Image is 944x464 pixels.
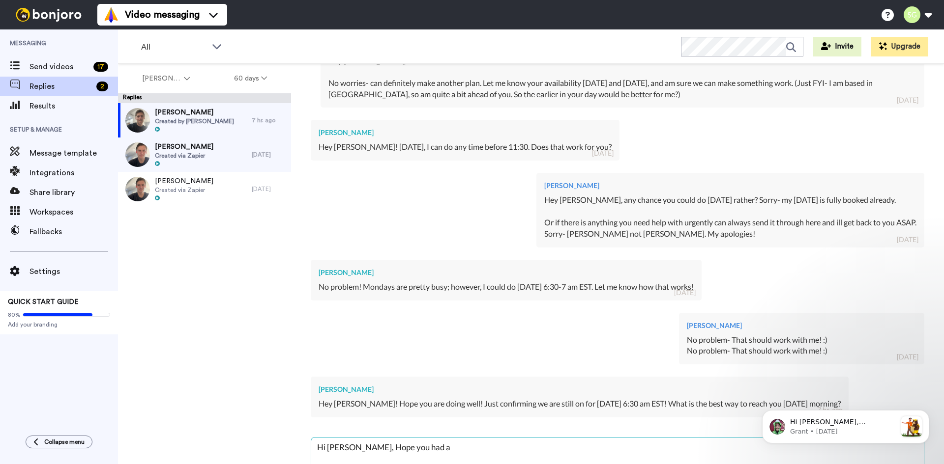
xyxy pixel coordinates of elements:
div: [PERSON_NAME] [319,128,612,137]
span: Replies [29,81,92,92]
a: [PERSON_NAME]Created via Zapier[DATE] [118,137,291,172]
button: Collapse menu [26,436,92,448]
div: Sorry- [PERSON_NAME] not [PERSON_NAME]. My apologies! [544,228,916,240]
div: Hey [PERSON_NAME], any chance you could do [DATE] rather? Sorry- my [DATE] is fully booked alread... [544,194,916,228]
button: Upgrade [871,37,928,56]
span: Integrations [29,167,118,179]
div: [DATE] [674,288,696,298]
div: [DATE] [897,235,918,245]
div: Hey [PERSON_NAME], No worries- can definitely make another plan. Let me know your availability [D... [328,55,916,100]
span: Send videos [29,61,89,73]
button: 60 days [212,70,289,87]
span: Share library [29,187,118,198]
span: Created by [PERSON_NAME] [155,117,234,125]
a: [PERSON_NAME]Created via Zapier[DATE] [118,172,291,206]
span: All [141,41,207,53]
span: Created via Zapier [155,152,213,160]
span: Results [29,100,118,112]
div: Replies [118,93,291,103]
span: 80% [8,311,21,319]
div: [DATE] [592,148,614,158]
div: [DATE] [252,185,286,193]
button: [PERSON_NAME] [120,70,212,87]
div: [PERSON_NAME] [544,181,916,191]
span: Collapse menu [44,438,85,446]
div: [PERSON_NAME] [687,321,916,330]
div: [DATE] [252,151,286,159]
div: [PERSON_NAME] [319,268,694,277]
div: 7 hr. ago [252,116,286,124]
span: Fallbacks [29,226,118,238]
span: Add your branding [8,321,110,328]
button: Invite [813,37,861,56]
div: [DATE] [897,95,918,105]
span: [PERSON_NAME] [155,108,234,117]
span: Video messaging [125,8,200,22]
span: [PERSON_NAME] [155,176,213,186]
div: No problem- That should work with me! :) [687,334,916,346]
div: [DATE] [897,352,918,362]
div: [PERSON_NAME] [319,384,841,394]
span: [PERSON_NAME] [142,74,182,83]
span: Workspaces [29,206,118,218]
a: [PERSON_NAME]Created by [PERSON_NAME]7 hr. ago [118,103,291,137]
img: vm-color.svg [103,7,119,23]
div: Hey [PERSON_NAME]! Hope you are doing well! Just confirming we are still on for [DATE] 6:30 am ES... [319,398,841,409]
div: 17 [93,62,108,72]
img: bj-logo-header-white.svg [12,8,86,22]
iframe: Intercom notifications message [747,390,944,459]
img: d2922a42-c3a6-4ff4-ac10-d308b2ff329d-thumb.jpg [125,108,150,133]
img: 2ccaa6a6-0029-41ea-b673-1375e32edc8d-thumb.jpg [125,177,150,201]
span: [PERSON_NAME] [155,142,213,152]
div: 2 [96,82,108,91]
span: Message template [29,147,118,159]
span: Created via Zapier [155,186,213,194]
div: Hey [PERSON_NAME]! [DATE], I can do any time before 11:30. Does that work for you? [319,141,612,153]
div: No problem- That should work with me! :) [687,345,916,356]
span: Settings [29,266,118,277]
span: QUICK START GUIDE [8,299,79,305]
img: 8b7cd22e-764e-42d2-836d-d0693971deaf-thumb.jpg [125,142,150,167]
div: No problem! Mondays are pretty busy; however, I could do [DATE] 6:30-7 am EST. Let me know how th... [319,281,694,293]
